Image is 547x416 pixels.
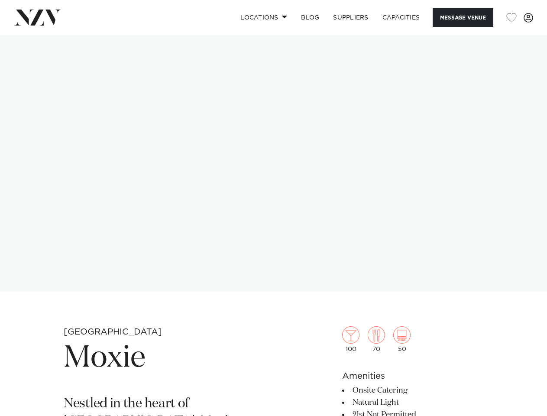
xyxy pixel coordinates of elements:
img: dining.png [368,326,385,344]
a: Locations [233,8,294,27]
li: Onsite Catering [342,384,483,396]
a: BLOG [294,8,326,27]
a: Capacities [375,8,427,27]
a: SUPPLIERS [326,8,375,27]
small: [GEOGRAPHIC_DATA] [64,328,162,336]
img: nzv-logo.png [14,10,61,25]
div: 50 [393,326,411,352]
img: theatre.png [393,326,411,344]
button: Message Venue [433,8,493,27]
div: 100 [342,326,359,352]
li: Natural Light [342,396,483,409]
h6: Amenities [342,370,483,383]
h1: Moxie [64,338,281,378]
img: cocktail.png [342,326,359,344]
div: 70 [368,326,385,352]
